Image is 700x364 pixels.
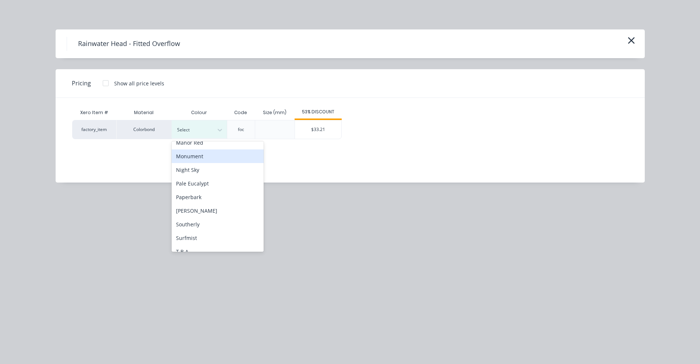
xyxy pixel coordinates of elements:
div: foc [238,126,244,133]
div: T.B.A [172,245,264,258]
div: Monument [172,149,264,163]
div: Material [116,105,172,120]
div: Paperbark [172,190,264,204]
div: 53% DISCOUNT [295,109,342,115]
div: [PERSON_NAME] [172,204,264,218]
div: Xero Item # [72,105,116,120]
div: $33.21 [295,120,341,139]
div: Surfmist [172,231,264,245]
div: Size (mm) [257,103,292,122]
span: Pricing [72,79,91,88]
h4: Rainwater Head - Fitted Overflow [67,37,191,51]
div: Colour [172,105,227,120]
div: Night Sky [172,163,264,177]
div: factory_item [72,120,116,139]
div: Show all price levels [114,79,164,87]
div: Southerly [172,218,264,231]
div: Code [228,103,253,122]
div: Manor Red [172,136,264,149]
div: Colorbond [116,120,172,139]
div: Pale Eucalypt [172,177,264,190]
